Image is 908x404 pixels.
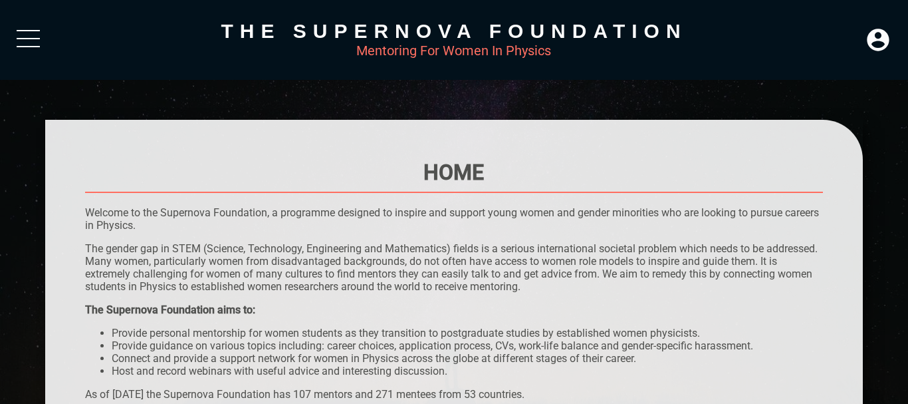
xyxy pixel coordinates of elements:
[85,242,822,293] p: The gender gap in STEM (Science, Technology, Engineering and Mathematics) fields is a serious int...
[112,339,822,352] li: Provide guidance on various topics including: career choices, application process, CVs, work-life...
[112,327,822,339] li: Provide personal mentorship for women students as they transition to postgraduate studies by esta...
[112,365,822,377] li: Host and record webinars with useful advice and interesting discussion.
[45,20,862,43] div: The Supernova Foundation
[112,352,822,365] li: Connect and provide a support network for women in Physics across the globe at different stages o...
[85,206,822,232] p: Welcome to the Supernova Foundation, a programme designed to inspire and support young women and ...
[45,43,862,59] div: Mentoring For Women In Physics
[85,160,822,185] h1: Home
[85,303,822,316] div: The Supernova Foundation aims to:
